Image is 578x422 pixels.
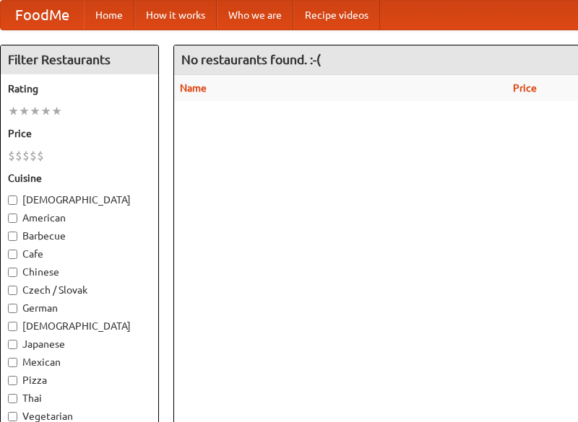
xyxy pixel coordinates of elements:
li: $ [8,148,15,164]
input: [DEMOGRAPHIC_DATA] [8,195,17,205]
label: German [8,301,151,315]
label: American [8,211,151,225]
li: ★ [8,103,19,119]
a: Who we are [217,1,293,30]
label: Czech / Slovak [8,283,151,297]
label: [DEMOGRAPHIC_DATA] [8,319,151,333]
a: Price [513,82,537,94]
h4: Filter Restaurants [1,45,158,74]
h5: Cuisine [8,171,151,185]
input: American [8,214,17,223]
label: Japanese [8,337,151,351]
a: Name [180,82,207,94]
li: ★ [51,103,62,119]
label: Thai [8,391,151,405]
input: German [8,304,17,313]
input: Czech / Slovak [8,286,17,295]
h5: Rating [8,82,151,96]
input: Japanese [8,340,17,349]
h5: Price [8,126,151,141]
label: Pizza [8,373,151,387]
label: Chinese [8,265,151,279]
label: Barbecue [8,229,151,243]
input: Barbecue [8,232,17,241]
a: FoodMe [1,1,84,30]
li: $ [22,148,30,164]
input: Vegetarian [8,412,17,421]
a: Home [84,1,134,30]
input: Cafe [8,250,17,259]
a: How it works [134,1,217,30]
li: $ [37,148,44,164]
label: Cafe [8,247,151,261]
input: [DEMOGRAPHIC_DATA] [8,322,17,331]
input: Pizza [8,376,17,385]
li: ★ [40,103,51,119]
li: ★ [19,103,30,119]
input: Chinese [8,268,17,277]
ng-pluralize: No restaurants found. :-( [181,53,321,66]
a: Recipe videos [293,1,380,30]
input: Thai [8,394,17,403]
li: $ [30,148,37,164]
input: Mexican [8,358,17,367]
label: [DEMOGRAPHIC_DATA] [8,193,151,207]
li: ★ [30,103,40,119]
li: $ [15,148,22,164]
label: Mexican [8,355,151,369]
